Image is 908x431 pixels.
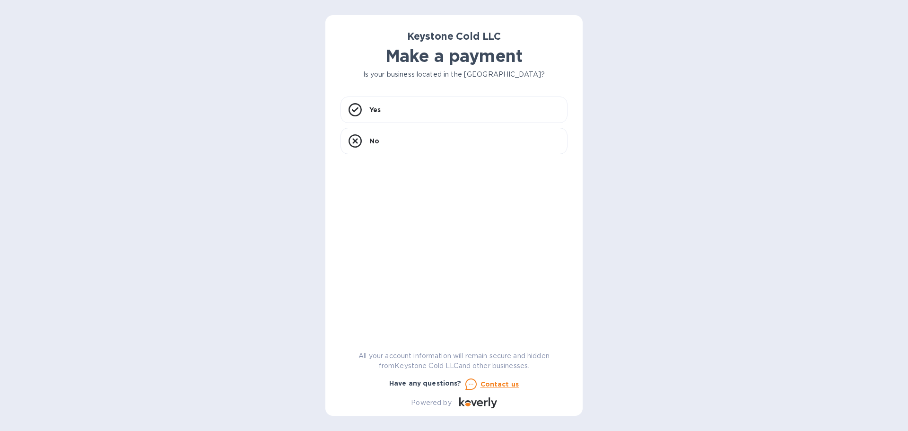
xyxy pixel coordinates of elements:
[340,70,567,79] p: Is your business located in the [GEOGRAPHIC_DATA]?
[389,379,462,387] b: Have any questions?
[369,105,381,114] p: Yes
[407,30,501,42] b: Keystone Cold LLC
[369,136,379,146] p: No
[411,398,451,408] p: Powered by
[480,380,519,388] u: Contact us
[340,351,567,371] p: All your account information will remain secure and hidden from Keystone Cold LLC and other busin...
[340,46,567,66] h1: Make a payment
